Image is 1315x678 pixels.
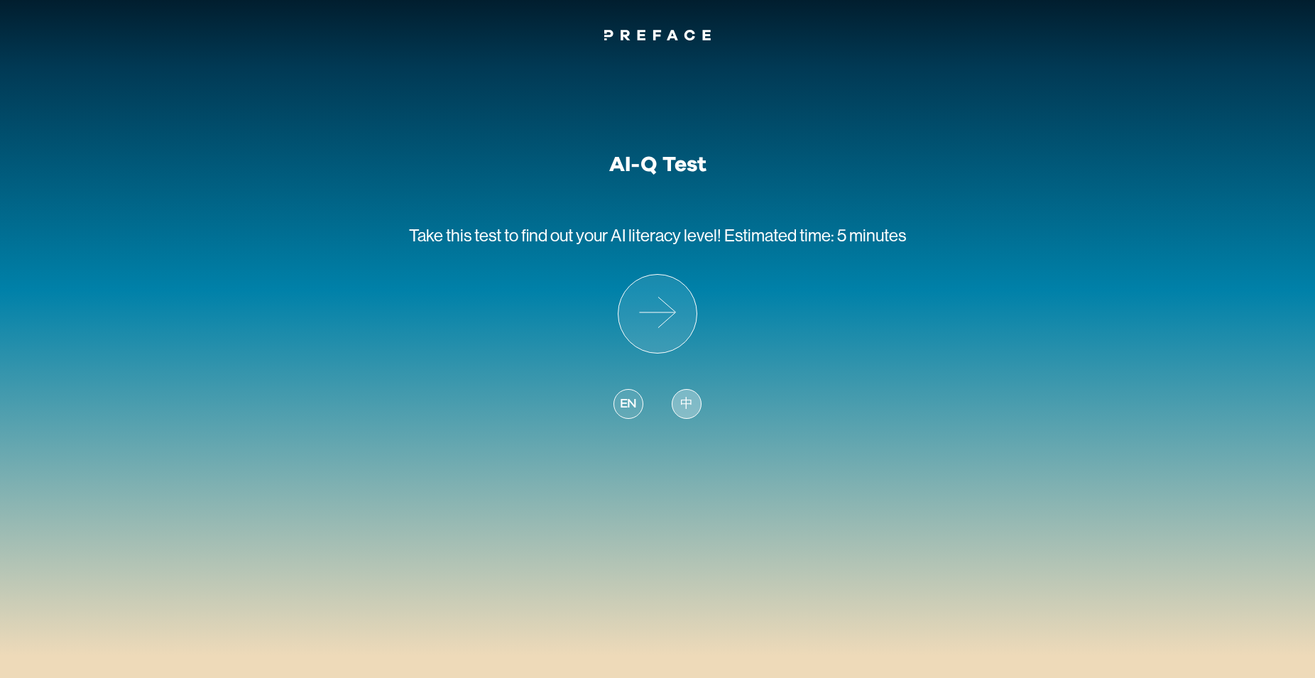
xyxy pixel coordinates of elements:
span: EN [620,395,637,414]
span: Take this test to [409,226,518,245]
span: find out your AI literacy level! [521,226,721,245]
span: 中 [680,395,693,414]
span: Estimated time: 5 minutes [724,226,906,245]
h1: AI-Q Test [609,152,706,177]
